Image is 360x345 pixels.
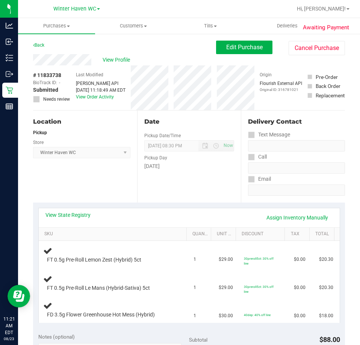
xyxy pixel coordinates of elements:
inline-svg: Retail [6,86,13,94]
span: $18.00 [319,312,333,319]
span: Submitted [33,86,58,94]
a: Back [33,42,44,48]
span: $29.00 [219,284,233,291]
div: [DATE] 11:18:49 AM EDT [76,87,126,94]
span: $0.00 [294,312,306,319]
span: $0.00 [294,256,306,263]
span: FT 0.5g Pre-Roll Lemon Zest (Hybrid) 5ct [47,256,141,263]
inline-svg: Reports [6,103,13,110]
span: Deliveries [267,23,308,29]
span: 30preroll5ct: 30% off line [244,285,274,294]
a: Tax [291,231,307,237]
a: Customers [95,18,172,34]
span: View Profile [103,56,133,64]
label: Store [33,139,44,146]
a: Discount [242,231,282,237]
span: 1 [194,256,196,263]
a: Tills [172,18,249,34]
inline-svg: Analytics [6,22,13,29]
span: Needs review [43,96,70,103]
span: Hi, [PERSON_NAME]! [297,6,346,12]
label: Pickup Date/Time [144,132,181,139]
span: $88.00 [319,336,340,343]
div: Flourish External API [260,80,302,92]
label: Text Message [248,129,290,140]
a: Unit Price [217,231,233,237]
span: Winter Haven WC [53,6,96,12]
span: # 11833738 [33,71,61,79]
span: - [59,79,60,86]
a: Deliveries [249,18,326,34]
p: Original ID: 316781021 [260,87,302,92]
div: Date [144,117,234,126]
div: Delivery Contact [248,117,345,126]
span: Notes (optional) [38,334,75,340]
span: Purchases [18,23,95,29]
button: Edit Purchase [216,41,272,54]
div: Location [33,117,130,126]
p: 08/23 [3,336,15,342]
span: FD 3.5g Flower Greenhouse Hot Mess (Hybrid) [47,311,155,318]
a: Assign Inventory Manually [262,211,333,224]
span: Awaiting Payment [303,23,349,32]
input: Format: (999) 999-9999 [248,140,345,151]
div: Pre-Order [316,73,338,81]
span: $20.30 [319,284,333,291]
inline-svg: Inventory [6,54,13,62]
iframe: Resource center [8,285,30,307]
label: Pickup Day [144,154,167,161]
span: BioTrack ID: [33,79,57,86]
div: [DATE] [144,162,234,170]
span: 40dep: 40% off line [244,313,271,317]
label: Email [248,174,271,185]
span: Edit Purchase [226,44,263,51]
a: Quantity [192,231,208,237]
span: Subtotal [189,337,207,343]
div: Replacement [316,92,345,99]
span: FT 0.5g Pre-Roll Le Mans (Hybrid-Sativa) 5ct [47,284,150,292]
input: Format: (999) 999-9999 [248,162,345,174]
span: $0.00 [294,284,306,291]
label: Last Modified [76,71,103,78]
label: Origin [260,71,272,78]
p: 11:21 AM EDT [3,316,15,336]
inline-svg: Outbound [6,70,13,78]
inline-svg: Inbound [6,38,13,45]
span: Customers [95,23,172,29]
strong: Pickup [33,130,47,135]
div: Back Order [316,82,340,90]
span: Tills [172,23,249,29]
span: 1 [194,312,196,319]
a: View Order Activity [76,94,114,100]
span: $29.00 [219,256,233,263]
a: View State Registry [45,211,91,219]
label: Call [248,151,267,162]
div: [PERSON_NAME] API [76,80,126,87]
button: Cancel Purchase [289,41,345,55]
a: Purchases [18,18,95,34]
span: $30.00 [219,312,233,319]
a: SKU [44,231,183,237]
span: $20.30 [319,256,333,263]
span: 30preroll5ct: 30% off line [244,257,274,265]
span: 1 [194,284,196,291]
a: Total [315,231,331,237]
